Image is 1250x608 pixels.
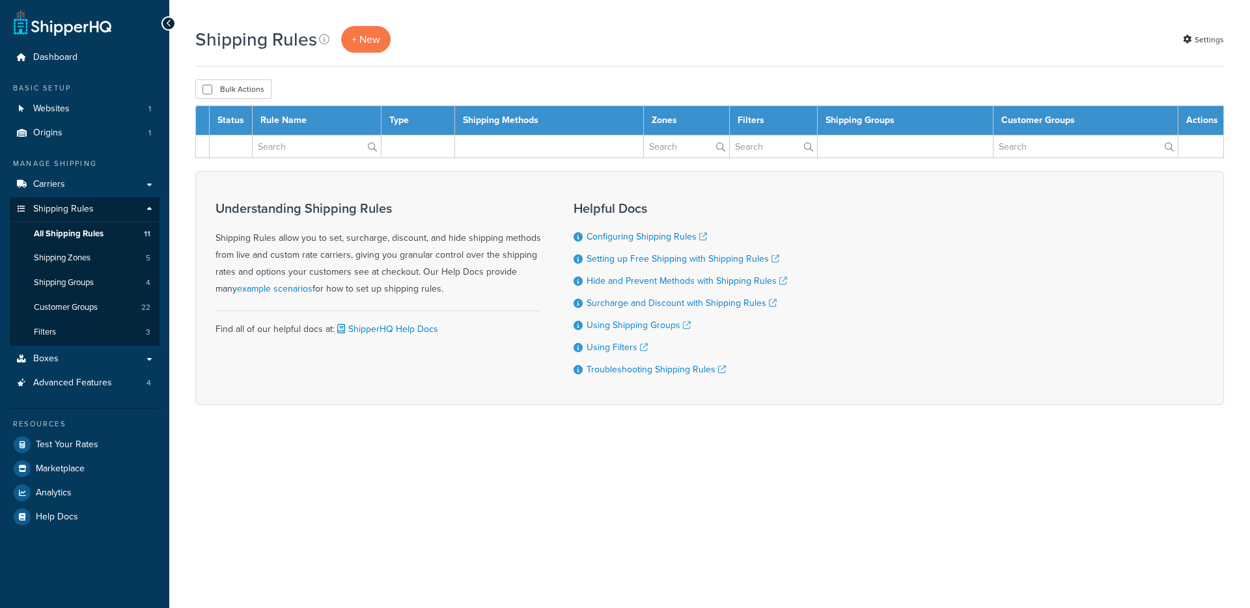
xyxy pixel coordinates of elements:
[454,106,643,135] th: Shipping Methods
[993,135,1178,158] input: Search
[10,320,160,344] a: Filters 3
[34,302,98,313] span: Customer Groups
[33,353,59,365] span: Boxes
[33,128,62,139] span: Origins
[148,104,151,115] span: 1
[10,222,160,246] li: All Shipping Rules
[993,106,1178,135] th: Customer Groups
[10,97,160,121] a: Websites 1
[34,277,94,288] span: Shipping Groups
[33,52,77,63] span: Dashboard
[36,512,78,523] span: Help Docs
[587,252,779,266] a: Setting up Free Shipping with Shipping Rules
[643,106,729,135] th: Zones
[34,228,104,240] span: All Shipping Rules
[36,488,72,499] span: Analytics
[14,10,111,36] a: ShipperHQ Home
[215,201,541,297] div: Shipping Rules allow you to set, surcharge, discount, and hide shipping methods from live and cus...
[210,106,253,135] th: Status
[10,320,160,344] li: Filters
[148,128,151,139] span: 1
[10,83,160,94] div: Basic Setup
[587,318,691,332] a: Using Shipping Groups
[10,371,160,395] a: Advanced Features 4
[10,97,160,121] li: Websites
[33,104,70,115] span: Websites
[1183,31,1224,49] a: Settings
[730,135,818,158] input: Search
[141,302,150,313] span: 22
[587,230,707,243] a: Configuring Shipping Rules
[253,106,382,135] th: Rule Name
[146,378,151,389] span: 4
[1178,106,1224,135] th: Actions
[10,296,160,320] li: Customer Groups
[10,222,160,246] a: All Shipping Rules 11
[34,253,90,264] span: Shipping Zones
[237,282,312,296] a: example scenarios
[381,106,454,135] th: Type
[146,253,150,264] span: 5
[10,433,160,456] a: Test Your Rates
[34,327,56,338] span: Filters
[144,228,150,240] span: 11
[10,158,160,169] div: Manage Shipping
[36,439,98,450] span: Test Your Rates
[335,322,438,336] a: ShipperHQ Help Docs
[195,27,317,52] h1: Shipping Rules
[10,46,160,70] a: Dashboard
[10,197,160,346] li: Shipping Rules
[818,106,993,135] th: Shipping Groups
[587,340,648,354] a: Using Filters
[729,106,818,135] th: Filters
[10,197,160,221] a: Shipping Rules
[33,204,94,215] span: Shipping Rules
[10,457,160,480] a: Marketplace
[10,481,160,504] a: Analytics
[215,201,541,215] h3: Understanding Shipping Rules
[644,135,729,158] input: Search
[33,179,65,190] span: Carriers
[146,277,150,288] span: 4
[215,311,541,338] div: Find all of our helpful docs at:
[36,463,85,475] span: Marketplace
[10,371,160,395] li: Advanced Features
[352,32,380,47] span: + New
[195,79,271,99] button: Bulk Actions
[33,378,112,389] span: Advanced Features
[10,419,160,430] div: Resources
[146,327,150,338] span: 3
[10,121,160,145] li: Origins
[10,505,160,529] a: Help Docs
[574,201,787,215] h3: Helpful Docs
[10,271,160,295] li: Shipping Groups
[10,347,160,371] a: Boxes
[587,363,726,376] a: Troubleshooting Shipping Rules
[10,173,160,197] a: Carriers
[253,135,381,158] input: Search
[10,246,160,270] li: Shipping Zones
[587,296,777,310] a: Surcharge and Discount with Shipping Rules
[10,271,160,295] a: Shipping Groups 4
[10,296,160,320] a: Customer Groups 22
[10,246,160,270] a: Shipping Zones 5
[587,274,787,288] a: Hide and Prevent Methods with Shipping Rules
[341,26,391,53] a: + New
[10,121,160,145] a: Origins 1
